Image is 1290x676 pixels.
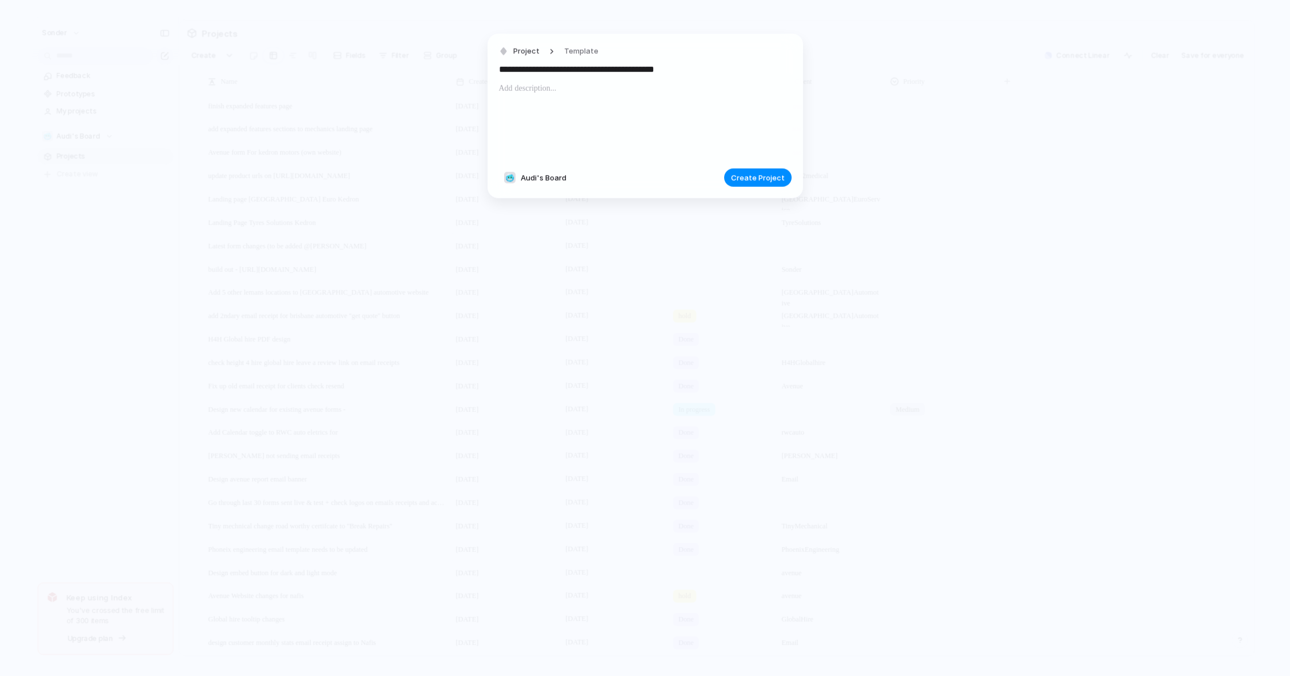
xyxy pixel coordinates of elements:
[496,43,543,60] button: Project
[731,172,785,183] span: Create Project
[521,172,566,183] span: Audi's Board
[724,169,792,187] button: Create Project
[513,46,540,57] span: Project
[504,172,516,183] div: 🥶
[564,46,598,57] span: Template
[557,43,605,60] button: Template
